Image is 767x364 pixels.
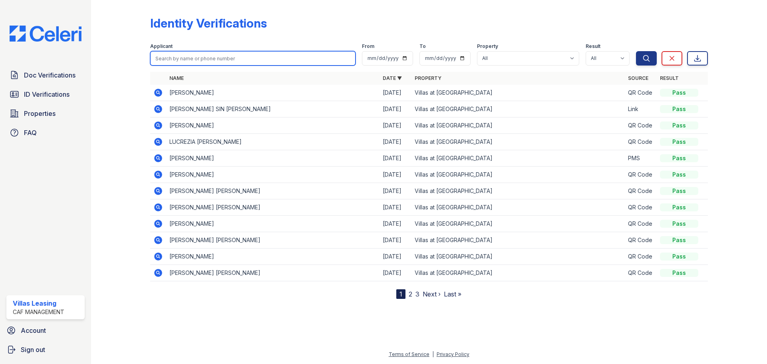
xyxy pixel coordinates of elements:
td: Villas at [GEOGRAPHIC_DATA] [411,167,625,183]
td: [PERSON_NAME] [166,117,380,134]
a: Properties [6,105,85,121]
td: Villas at [GEOGRAPHIC_DATA] [411,216,625,232]
div: Pass [660,171,698,179]
a: Result [660,75,679,81]
td: QR Code [625,134,657,150]
td: [DATE] [380,85,411,101]
a: 2 [409,290,412,298]
td: QR Code [625,117,657,134]
td: QR Code [625,167,657,183]
input: Search by name or phone number [150,51,356,66]
td: [PERSON_NAME] [166,150,380,167]
div: Pass [660,236,698,244]
a: Next › [423,290,441,298]
td: QR Code [625,216,657,232]
td: Villas at [GEOGRAPHIC_DATA] [411,101,625,117]
td: PMS [625,150,657,167]
label: Applicant [150,43,173,50]
td: [PERSON_NAME] [166,216,380,232]
td: Villas at [GEOGRAPHIC_DATA] [411,183,625,199]
td: [PERSON_NAME] [166,167,380,183]
span: Account [21,326,46,335]
span: Properties [24,109,56,118]
a: Property [415,75,441,81]
td: QR Code [625,85,657,101]
td: Villas at [GEOGRAPHIC_DATA] [411,150,625,167]
td: [PERSON_NAME] [PERSON_NAME] [166,232,380,249]
div: 1 [396,289,405,299]
td: QR Code [625,249,657,265]
td: QR Code [625,265,657,281]
td: QR Code [625,199,657,216]
div: | [432,351,434,357]
td: Villas at [GEOGRAPHIC_DATA] [411,232,625,249]
a: FAQ [6,125,85,141]
a: Account [3,322,88,338]
td: Villas at [GEOGRAPHIC_DATA] [411,85,625,101]
td: [DATE] [380,232,411,249]
td: [PERSON_NAME] [PERSON_NAME] [166,199,380,216]
td: [PERSON_NAME] [166,85,380,101]
td: Villas at [GEOGRAPHIC_DATA] [411,134,625,150]
div: Villas Leasing [13,298,64,308]
td: [DATE] [380,183,411,199]
div: Pass [660,89,698,97]
a: Doc Verifications [6,67,85,83]
td: QR Code [625,183,657,199]
td: Link [625,101,657,117]
a: Source [628,75,648,81]
div: Pass [660,187,698,195]
td: [DATE] [380,216,411,232]
div: Pass [660,138,698,146]
span: Doc Verifications [24,70,76,80]
span: FAQ [24,128,37,137]
td: [DATE] [380,150,411,167]
div: Pass [660,220,698,228]
td: [DATE] [380,249,411,265]
div: Pass [660,154,698,162]
a: Last » [444,290,461,298]
td: [DATE] [380,199,411,216]
td: [PERSON_NAME] [PERSON_NAME] [166,265,380,281]
td: [PERSON_NAME] [166,249,380,265]
td: Villas at [GEOGRAPHIC_DATA] [411,265,625,281]
td: LUCREZIA [PERSON_NAME] [166,134,380,150]
td: [DATE] [380,134,411,150]
a: Sign out [3,342,88,358]
td: Villas at [GEOGRAPHIC_DATA] [411,249,625,265]
span: ID Verifications [24,90,70,99]
td: QR Code [625,232,657,249]
a: Date ▼ [383,75,402,81]
a: Terms of Service [389,351,429,357]
label: From [362,43,374,50]
label: Property [477,43,498,50]
div: Identity Verifications [150,16,267,30]
div: Pass [660,203,698,211]
td: [DATE] [380,167,411,183]
td: [PERSON_NAME] SIN [PERSON_NAME] [166,101,380,117]
td: [DATE] [380,117,411,134]
div: Pass [660,269,698,277]
td: [DATE] [380,101,411,117]
div: CAF Management [13,308,64,316]
img: CE_Logo_Blue-a8612792a0a2168367f1c8372b55b34899dd931a85d93a1a3d3e32e68fde9ad4.png [3,26,88,42]
td: Villas at [GEOGRAPHIC_DATA] [411,117,625,134]
span: Sign out [21,345,45,354]
div: Pass [660,253,698,261]
a: ID Verifications [6,86,85,102]
td: Villas at [GEOGRAPHIC_DATA] [411,199,625,216]
label: Result [586,43,600,50]
a: Name [169,75,184,81]
td: [DATE] [380,265,411,281]
a: Privacy Policy [437,351,469,357]
div: Pass [660,105,698,113]
td: [PERSON_NAME] [PERSON_NAME] [166,183,380,199]
a: 3 [415,290,419,298]
label: To [419,43,426,50]
div: Pass [660,121,698,129]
